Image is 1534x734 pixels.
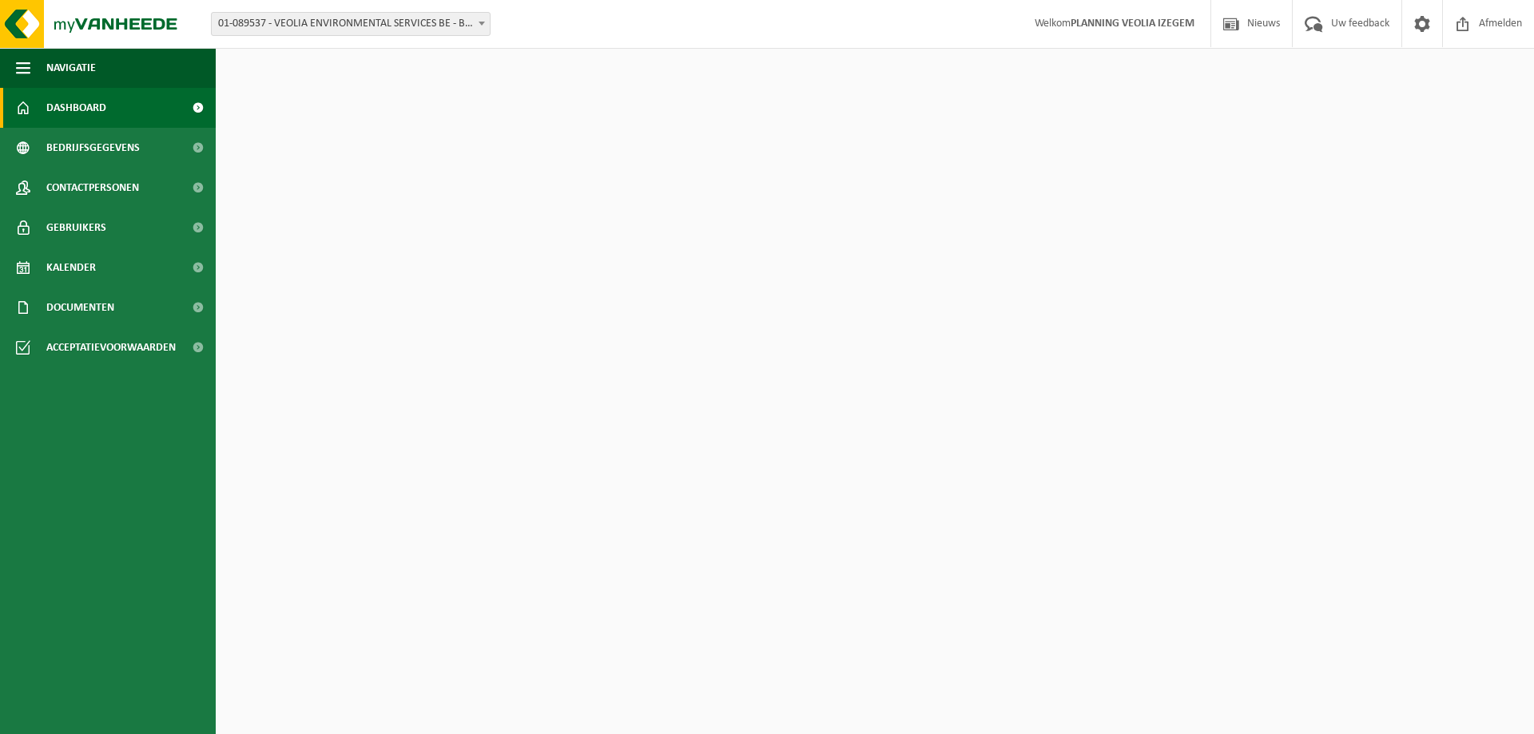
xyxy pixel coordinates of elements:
[46,208,106,248] span: Gebruikers
[46,88,106,128] span: Dashboard
[1071,18,1194,30] strong: PLANNING VEOLIA IZEGEM
[46,248,96,288] span: Kalender
[46,128,140,168] span: Bedrijfsgegevens
[212,13,490,35] span: 01-089537 - VEOLIA ENVIRONMENTAL SERVICES BE - BEERSE
[46,48,96,88] span: Navigatie
[46,288,114,327] span: Documenten
[46,168,139,208] span: Contactpersonen
[46,327,176,367] span: Acceptatievoorwaarden
[211,12,491,36] span: 01-089537 - VEOLIA ENVIRONMENTAL SERVICES BE - BEERSE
